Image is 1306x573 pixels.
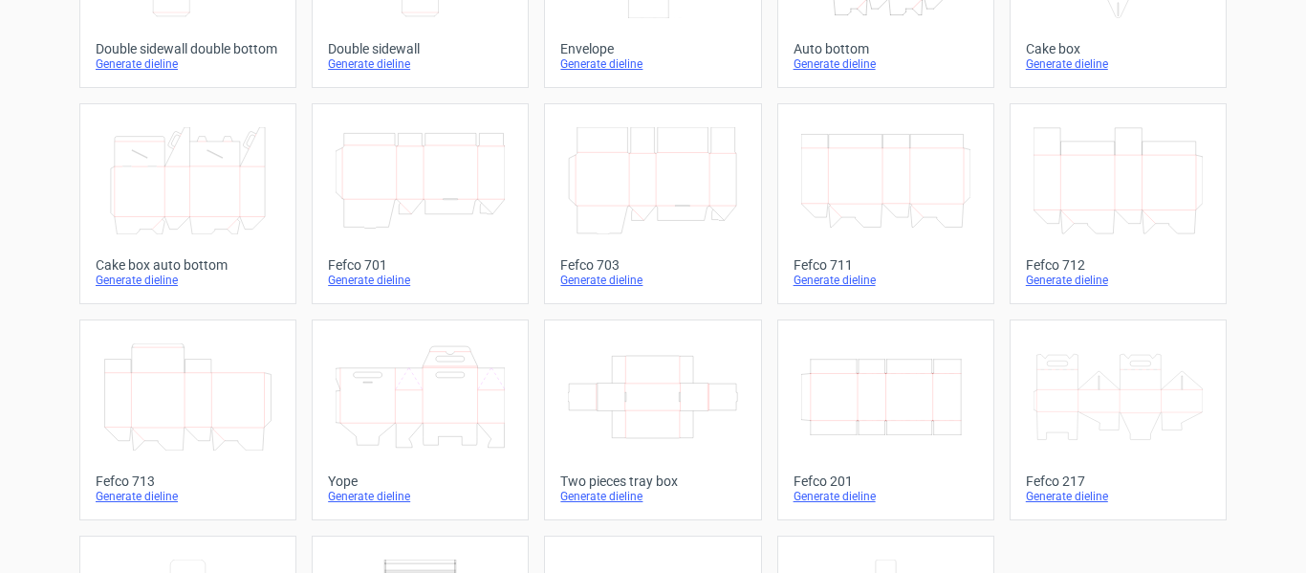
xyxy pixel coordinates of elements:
a: Fefco 217Generate dieline [1010,320,1227,520]
a: Cake box auto bottomGenerate dieline [79,103,296,304]
div: Fefco 713 [96,474,280,489]
div: Generate dieline [794,56,978,72]
div: Generate dieline [1026,489,1210,504]
div: Generate dieline [96,56,280,72]
div: Generate dieline [96,273,280,288]
div: Fefco 712 [1026,257,1210,273]
div: Generate dieline [560,489,745,504]
a: Fefco 712Generate dieline [1010,103,1227,304]
div: Fefco 217 [1026,474,1210,489]
div: Two pieces tray box [560,474,745,489]
div: Generate dieline [560,273,745,288]
div: Generate dieline [328,56,512,72]
a: Two pieces tray boxGenerate dieline [544,320,761,520]
a: Fefco 703Generate dieline [544,103,761,304]
div: Generate dieline [328,273,512,288]
div: Fefco 703 [560,257,745,273]
div: Fefco 701 [328,257,512,273]
div: Generate dieline [794,489,978,504]
div: Generate dieline [1026,56,1210,72]
a: Fefco 713Generate dieline [79,320,296,520]
div: Auto bottom [794,41,978,56]
div: Generate dieline [560,56,745,72]
div: Cake box auto bottom [96,257,280,273]
div: Generate dieline [1026,273,1210,288]
div: Envelope [560,41,745,56]
div: Double sidewall [328,41,512,56]
a: YopeGenerate dieline [312,320,529,520]
a: Fefco 701Generate dieline [312,103,529,304]
div: Cake box [1026,41,1210,56]
div: Fefco 201 [794,474,978,489]
div: Generate dieline [96,489,280,504]
a: Fefco 201Generate dieline [777,320,994,520]
div: Fefco 711 [794,257,978,273]
div: Generate dieline [794,273,978,288]
div: Double sidewall double bottom [96,41,280,56]
div: Generate dieline [328,489,512,504]
a: Fefco 711Generate dieline [777,103,994,304]
div: Yope [328,474,512,489]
